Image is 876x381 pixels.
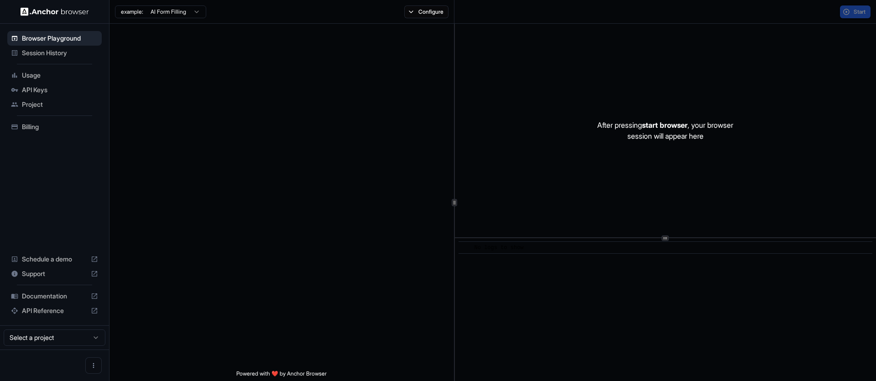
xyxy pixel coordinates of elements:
span: Support [22,269,87,278]
span: Schedule a demo [22,255,87,264]
img: Anchor Logo [21,7,89,16]
button: Open menu [85,357,102,374]
div: Billing [7,120,102,134]
span: Usage [22,71,98,80]
span: example: [121,8,143,16]
span: API Reference [22,306,87,315]
div: Session History [7,46,102,60]
div: API Keys [7,83,102,97]
div: Support [7,266,102,281]
div: API Reference [7,303,102,318]
span: No logs to show [474,245,524,251]
span: Browser Playground [22,34,98,43]
div: Documentation [7,289,102,303]
span: Powered with ❤️ by Anchor Browser [236,370,327,381]
span: API Keys [22,85,98,94]
p: After pressing , your browser session will appear here [597,120,733,141]
div: Usage [7,68,102,83]
div: Schedule a demo [7,252,102,266]
div: Project [7,97,102,112]
span: start browser [642,120,688,130]
span: Project [22,100,98,109]
span: Documentation [22,292,87,301]
button: Configure [404,5,448,18]
div: Browser Playground [7,31,102,46]
span: Billing [22,122,98,131]
span: Session History [22,48,98,57]
span: ​ [463,243,468,252]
